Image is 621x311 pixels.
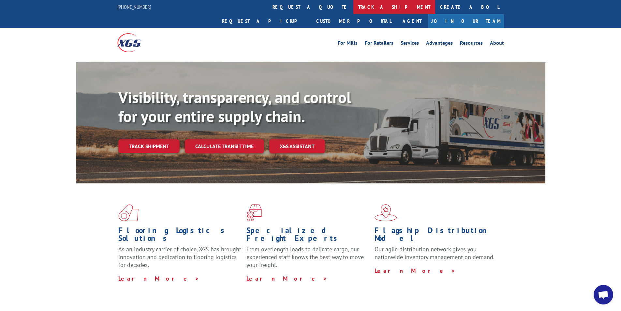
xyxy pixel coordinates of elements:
[365,40,393,48] a: For Retailers
[118,245,241,269] span: As an industry carrier of choice, XGS has brought innovation and dedication to flooring logistics...
[338,40,358,48] a: For Mills
[428,14,504,28] a: Join Our Team
[460,40,483,48] a: Resources
[594,285,613,304] div: Open chat
[375,245,495,261] span: Our agile distribution network gives you nationwide inventory management on demand.
[246,204,262,221] img: xgs-icon-focused-on-flooring-red
[396,14,428,28] a: Agent
[118,87,351,126] b: Visibility, transparency, and control for your entire supply chain.
[118,275,200,282] a: Learn More >
[375,226,498,245] h1: Flagship Distribution Model
[217,14,311,28] a: Request a pickup
[311,14,396,28] a: Customer Portal
[118,204,139,221] img: xgs-icon-total-supply-chain-intelligence-red
[246,226,370,245] h1: Specialized Freight Experts
[185,139,264,153] a: Calculate transit time
[117,4,151,10] a: [PHONE_NUMBER]
[269,139,325,153] a: XGS ASSISTANT
[375,267,456,274] a: Learn More >
[118,139,180,153] a: Track shipment
[375,204,397,221] img: xgs-icon-flagship-distribution-model-red
[426,40,453,48] a: Advantages
[401,40,419,48] a: Services
[118,226,242,245] h1: Flooring Logistics Solutions
[490,40,504,48] a: About
[246,245,370,274] p: From overlength loads to delicate cargo, our experienced staff knows the best way to move your fr...
[246,275,328,282] a: Learn More >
